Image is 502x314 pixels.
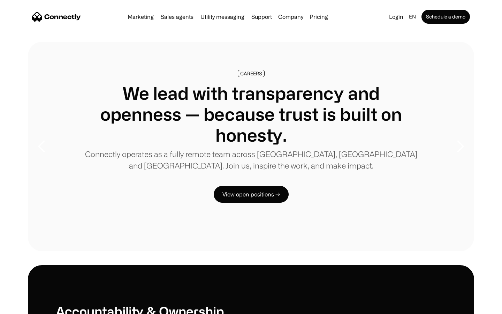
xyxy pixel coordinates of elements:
a: Login [386,12,406,22]
p: Connectly operates as a fully remote team across [GEOGRAPHIC_DATA], [GEOGRAPHIC_DATA] and [GEOGRA... [84,148,418,171]
aside: Language selected: English [7,301,42,312]
a: Support [249,14,275,20]
h1: We lead with transparency and openness — because trust is built on honesty. [84,83,418,145]
div: en [409,12,416,22]
div: CAREERS [240,71,262,76]
a: Schedule a demo [421,10,470,24]
div: Company [278,12,303,22]
a: Utility messaging [198,14,247,20]
a: Sales agents [158,14,196,20]
ul: Language list [14,302,42,312]
a: View open positions → [214,186,289,203]
a: Marketing [125,14,157,20]
a: Pricing [307,14,331,20]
